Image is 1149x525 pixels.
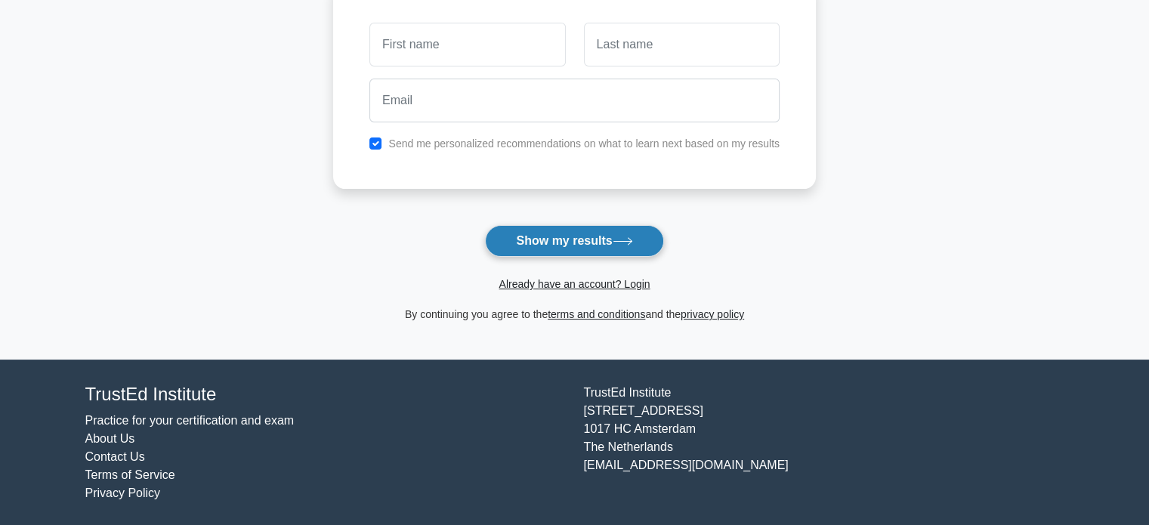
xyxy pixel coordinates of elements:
div: By continuing you agree to the and the [324,305,825,323]
div: TrustEd Institute [STREET_ADDRESS] 1017 HC Amsterdam The Netherlands [EMAIL_ADDRESS][DOMAIN_NAME] [575,384,1073,502]
input: First name [369,23,565,66]
a: Already have an account? Login [499,278,650,290]
button: Show my results [485,225,663,257]
a: Terms of Service [85,468,175,481]
a: About Us [85,432,135,445]
input: Last name [584,23,780,66]
h4: TrustEd Institute [85,384,566,406]
a: Contact Us [85,450,145,463]
a: Privacy Policy [85,486,161,499]
a: privacy policy [681,308,744,320]
label: Send me personalized recommendations on what to learn next based on my results [388,137,780,150]
input: Email [369,79,780,122]
a: terms and conditions [548,308,645,320]
a: Practice for your certification and exam [85,414,295,427]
